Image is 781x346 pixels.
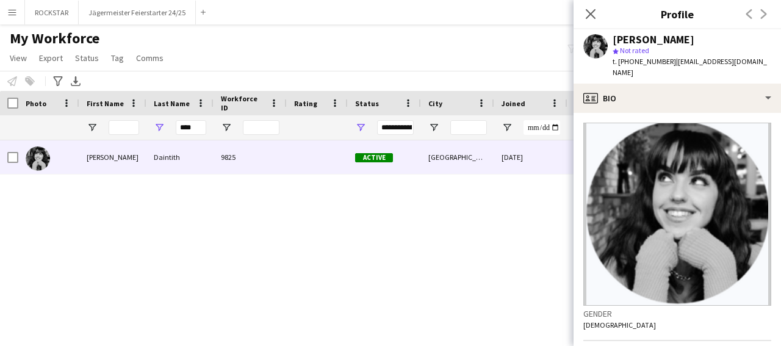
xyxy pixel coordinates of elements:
[428,99,442,108] span: City
[428,122,439,133] button: Open Filter Menu
[221,94,265,112] span: Workforce ID
[502,99,525,108] span: Joined
[25,1,79,24] button: ROCKSTAR
[502,122,513,133] button: Open Filter Menu
[5,50,32,66] a: View
[567,140,641,174] div: 10 days
[574,84,781,113] div: Bio
[87,122,98,133] button: Open Filter Menu
[243,120,279,135] input: Workforce ID Filter Input
[111,52,124,63] span: Tag
[355,153,393,162] span: Active
[613,34,694,45] div: [PERSON_NAME]
[34,50,68,66] a: Export
[583,320,656,330] span: [DEMOGRAPHIC_DATA]
[75,52,99,63] span: Status
[26,99,46,108] span: Photo
[355,99,379,108] span: Status
[39,52,63,63] span: Export
[613,57,767,77] span: | [EMAIL_ADDRESS][DOMAIN_NAME]
[146,140,214,174] div: Daintith
[294,99,317,108] span: Rating
[583,123,771,306] img: Crew avatar or photo
[355,122,366,133] button: Open Filter Menu
[574,6,781,22] h3: Profile
[109,120,139,135] input: First Name Filter Input
[154,122,165,133] button: Open Filter Menu
[131,50,168,66] a: Comms
[10,52,27,63] span: View
[176,120,206,135] input: Last Name Filter Input
[79,140,146,174] div: [PERSON_NAME]
[450,120,487,135] input: City Filter Input
[221,122,232,133] button: Open Filter Menu
[26,146,50,171] img: Eleanor Daintith
[583,308,771,319] h3: Gender
[87,99,124,108] span: First Name
[70,50,104,66] a: Status
[68,74,83,88] app-action-btn: Export XLSX
[136,52,164,63] span: Comms
[51,74,65,88] app-action-btn: Advanced filters
[154,99,190,108] span: Last Name
[106,50,129,66] a: Tag
[613,57,676,66] span: t. [PHONE_NUMBER]
[494,140,567,174] div: [DATE]
[421,140,494,174] div: [GEOGRAPHIC_DATA]
[79,1,196,24] button: Jägermeister Feierstarter 24/25
[214,140,287,174] div: 9825
[620,46,649,55] span: Not rated
[524,120,560,135] input: Joined Filter Input
[10,29,99,48] span: My Workforce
